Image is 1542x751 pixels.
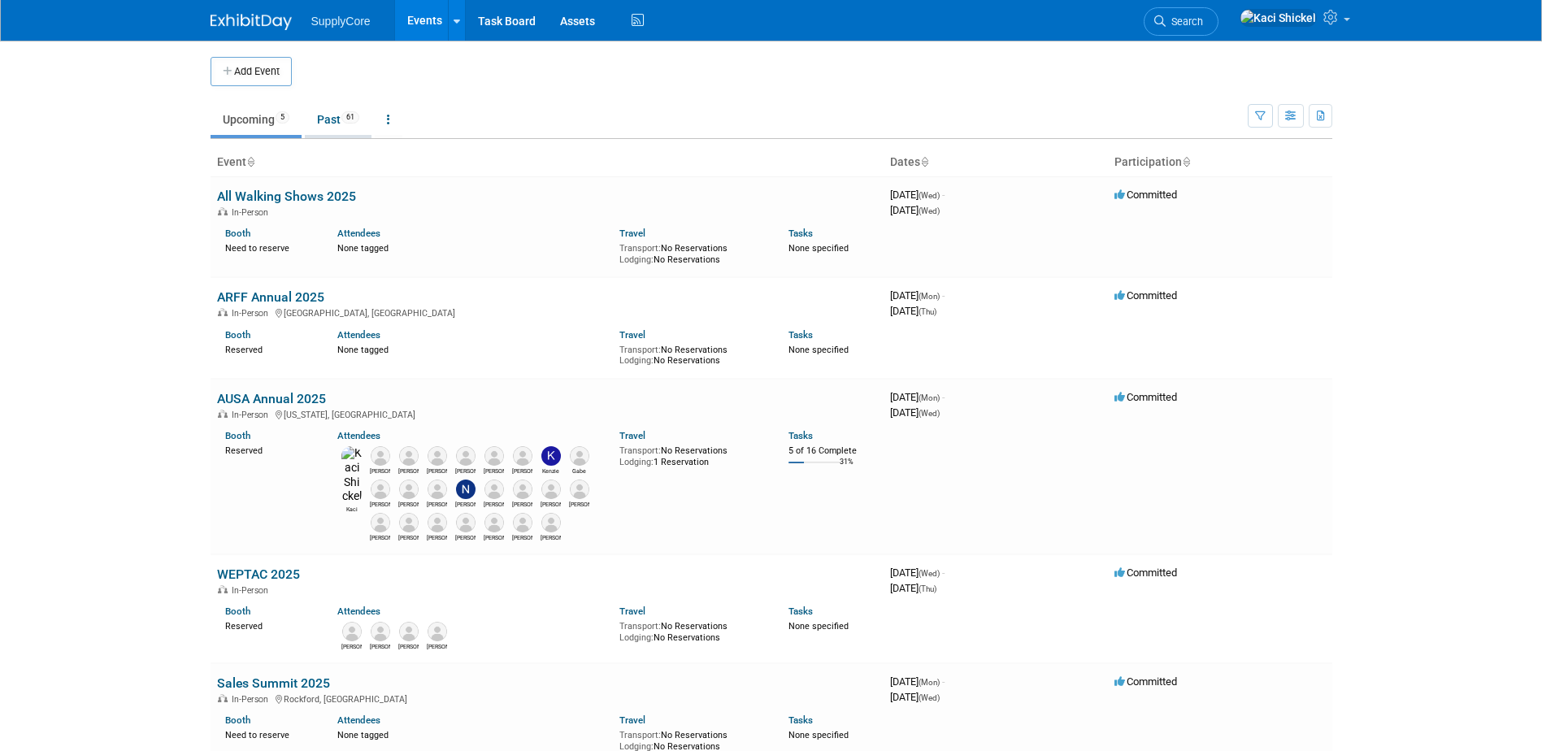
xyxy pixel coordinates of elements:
[398,466,419,475] div: Adam Walters
[919,206,940,215] span: (Wed)
[225,228,250,239] a: Booth
[890,391,945,403] span: [DATE]
[1108,149,1332,176] th: Participation
[541,532,561,542] div: Peter Provenzano
[788,730,849,740] span: None specified
[246,155,254,168] a: Sort by Event Name
[225,727,314,741] div: Need to reserve
[942,289,945,302] span: -
[337,714,380,726] a: Attendees
[513,480,532,499] img: Ashley Slabaugh
[788,445,877,457] div: 5 of 16 Complete
[919,693,940,702] span: (Wed)
[225,430,250,441] a: Booth
[337,727,607,741] div: None tagged
[276,111,289,124] span: 5
[428,622,447,641] img: Jon Gumbert
[1114,391,1177,403] span: Committed
[919,584,936,593] span: (Thu)
[1182,155,1190,168] a: Sort by Participation Type
[619,606,645,617] a: Travel
[218,410,228,418] img: In-Person Event
[225,329,250,341] a: Booth
[619,228,645,239] a: Travel
[399,480,419,499] img: Scott Kever
[619,240,764,265] div: No Reservations No Reservations
[619,442,764,467] div: No Reservations 1 Reservation
[919,292,940,301] span: (Mon)
[890,305,936,317] span: [DATE]
[512,532,532,542] div: Bryan Davis
[619,329,645,341] a: Travel
[788,621,849,632] span: None specified
[890,567,945,579] span: [DATE]
[619,457,654,467] span: Lodging:
[788,345,849,355] span: None specified
[370,466,390,475] div: Andre Balka
[398,532,419,542] div: Bob Saiz
[305,104,371,135] a: Past61
[217,567,300,582] a: WEPTAC 2025
[619,345,661,355] span: Transport:
[890,406,940,419] span: [DATE]
[217,391,326,406] a: AUSA Annual 2025
[484,513,504,532] img: Candice Young
[218,585,228,593] img: In-Person Event
[455,532,476,542] div: Randy Tice
[371,480,390,499] img: Mike Jester
[619,714,645,726] a: Travel
[232,585,273,596] span: In-Person
[341,111,359,124] span: 61
[225,714,250,726] a: Booth
[541,466,561,475] div: Kenzie Green
[619,355,654,366] span: Lodging:
[890,675,945,688] span: [DATE]
[1240,9,1317,27] img: Kaci Shickel
[788,606,813,617] a: Tasks
[513,446,532,466] img: Brian Easley
[217,692,877,705] div: Rockford, [GEOGRAPHIC_DATA]
[337,430,380,441] a: Attendees
[570,446,589,466] img: Gabe Harvey
[399,513,419,532] img: Bob Saiz
[1114,567,1177,579] span: Committed
[370,499,390,509] div: Mike Jester
[619,730,661,740] span: Transport:
[337,329,380,341] a: Attendees
[890,582,936,594] span: [DATE]
[427,499,447,509] div: Jon Marcelono
[512,466,532,475] div: Brian Easley
[541,513,561,532] img: Peter Provenzano
[619,621,661,632] span: Transport:
[337,228,380,239] a: Attendees
[371,622,390,641] img: Jeff Leemon
[456,480,476,499] img: Nellie Miller
[428,480,447,499] img: Jon Marcelono
[225,341,314,356] div: Reserved
[919,569,940,578] span: (Wed)
[218,207,228,215] img: In-Person Event
[371,513,390,532] img: Erika Richardson
[890,691,940,703] span: [DATE]
[919,191,940,200] span: (Wed)
[541,480,561,499] img: Doug DeVoe
[211,149,884,176] th: Event
[569,466,589,475] div: Gabe Harvey
[225,240,314,254] div: Need to reserve
[919,393,940,402] span: (Mon)
[1114,189,1177,201] span: Committed
[788,329,813,341] a: Tasks
[341,446,362,504] img: Kaci Shickel
[225,618,314,632] div: Reserved
[1114,675,1177,688] span: Committed
[619,341,764,367] div: No Reservations No Reservations
[484,446,504,466] img: Rebecca Curry
[399,446,419,466] img: Adam Walters
[232,308,273,319] span: In-Person
[619,254,654,265] span: Lodging:
[840,458,854,480] td: 31%
[225,606,250,617] a: Booth
[942,189,945,201] span: -
[1114,289,1177,302] span: Committed
[232,207,273,218] span: In-Person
